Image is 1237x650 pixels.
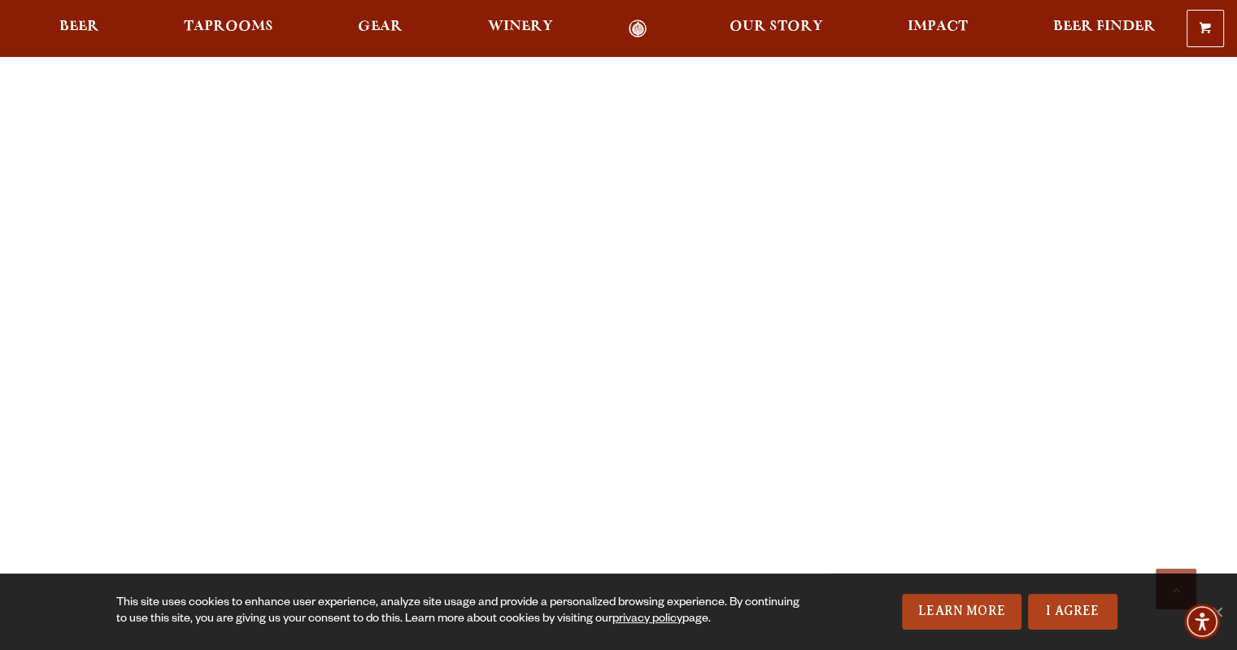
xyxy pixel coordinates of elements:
span: Taprooms [184,20,273,33]
a: Our Story [719,20,834,38]
a: Beer [49,20,110,38]
span: Beer [59,20,99,33]
a: Scroll to top [1156,569,1196,609]
a: Gear [347,20,413,38]
span: Impact [908,20,968,33]
a: privacy policy [612,613,682,626]
a: Odell Home [608,20,669,38]
span: Our Story [730,20,823,33]
a: I Agree [1028,594,1117,630]
a: Beer Finder [1042,20,1165,38]
a: Impact [897,20,978,38]
a: Learn More [902,594,1021,630]
span: Gear [358,20,403,33]
a: Taprooms [173,20,284,38]
div: Accessibility Menu [1184,604,1220,639]
div: This site uses cookies to enhance user experience, analyze site usage and provide a personalized ... [116,595,810,628]
span: Beer Finder [1052,20,1155,33]
span: Winery [488,20,553,33]
a: Winery [477,20,564,38]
